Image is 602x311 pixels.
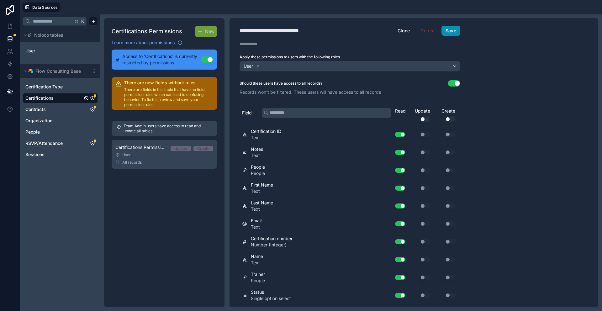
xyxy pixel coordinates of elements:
[23,138,98,148] div: RSVP/Attendance
[32,5,58,10] span: Data Sources
[25,129,40,135] span: People
[23,127,98,137] div: People
[251,271,265,277] span: Trainer
[23,46,98,56] div: User
[251,235,293,242] span: Certification number
[251,260,263,266] span: Text
[441,26,460,36] button: Save
[23,93,98,103] div: Certifications
[433,108,458,122] div: Create
[251,128,281,134] span: Certification ID
[25,106,46,113] span: Contracts
[197,146,209,151] div: Create
[25,151,82,158] a: Sessions
[408,108,433,122] div: Update
[25,106,82,113] a: Contracts
[205,28,214,34] span: New
[393,26,414,36] button: Clone
[195,26,217,37] button: New
[25,140,63,146] span: RSVP/Attendance
[240,55,460,60] label: Apply these permissions to users with the following roles...
[124,80,213,86] h2: There are new fields without rules
[23,116,98,126] div: Organization
[115,152,213,157] div: User
[112,140,217,169] a: Certifications Permission 1UpdateCreateUserAll records
[240,89,460,95] p: Records won't be filtered. These users will have access to all records
[122,160,142,165] span: All records
[25,140,82,146] a: RSVP/Attendance
[251,170,265,177] span: People
[242,110,252,116] span: Field
[23,82,98,92] div: Certification Type
[174,146,187,151] div: Update
[251,242,293,248] span: Number (Integer)
[25,129,82,135] a: People
[251,253,263,260] span: Name
[23,31,94,40] button: Noloco tables
[251,218,261,224] span: Email
[28,69,33,74] img: Airtable Logo
[251,188,273,194] span: Text
[25,95,82,101] a: Certifications
[23,67,89,76] button: Airtable LogoFlow Consulting Base
[25,95,54,101] span: Certifications
[23,150,98,160] div: Sessions
[395,108,408,114] div: Read
[240,81,322,86] label: Should these users have access to all records?
[23,104,98,114] div: Contracts
[25,84,63,90] span: Certification Type
[25,151,45,158] span: Sessions
[251,146,263,152] span: Notes
[251,224,261,230] span: Text
[112,40,182,46] a: Learn more about permissions
[251,182,273,188] span: First Name
[35,68,81,74] span: Flow Consulting Base
[81,19,85,24] span: K
[251,134,281,141] span: Text
[25,118,52,124] span: Organization
[251,277,265,284] span: People
[240,61,460,71] button: User
[112,27,182,36] h1: Certifications Permissions
[251,152,263,159] span: Text
[251,289,291,295] span: Status
[115,144,166,150] span: Certifications Permission 1
[25,48,35,54] span: User
[251,206,273,212] span: Text
[25,118,82,124] a: Organization
[25,84,82,90] a: Certification Type
[34,32,63,38] span: Noloco tables
[251,295,291,302] span: Single option select
[25,48,76,54] a: User
[124,87,213,107] p: There are fields in this table that have no field permission rules which can lead to confusing be...
[251,164,265,170] span: People
[122,53,201,66] span: Access to 'Certifications' is currently restricted by permissions.
[251,200,273,206] span: Last Name
[23,3,60,12] button: Data Sources
[124,124,212,134] p: Team Admin users have access to read and update all tables
[112,40,175,46] span: Learn more about permissions
[244,63,253,69] span: User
